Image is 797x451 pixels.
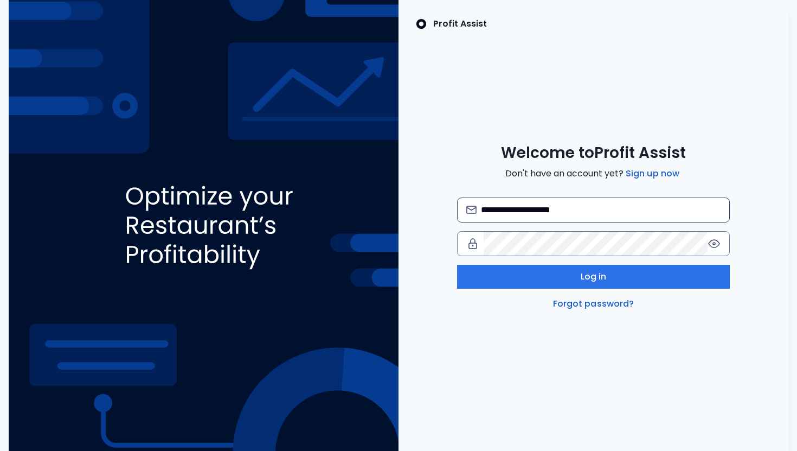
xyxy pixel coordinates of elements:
span: Don't have an account yet? [505,167,682,180]
a: Sign up now [624,167,682,180]
span: Welcome to Profit Assist [501,143,686,163]
a: Forgot password? [551,297,637,310]
img: email [466,206,477,214]
button: Log in [457,265,730,289]
img: SpotOn Logo [416,17,427,30]
span: Log in [581,270,607,283]
p: Profit Assist [433,17,487,30]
